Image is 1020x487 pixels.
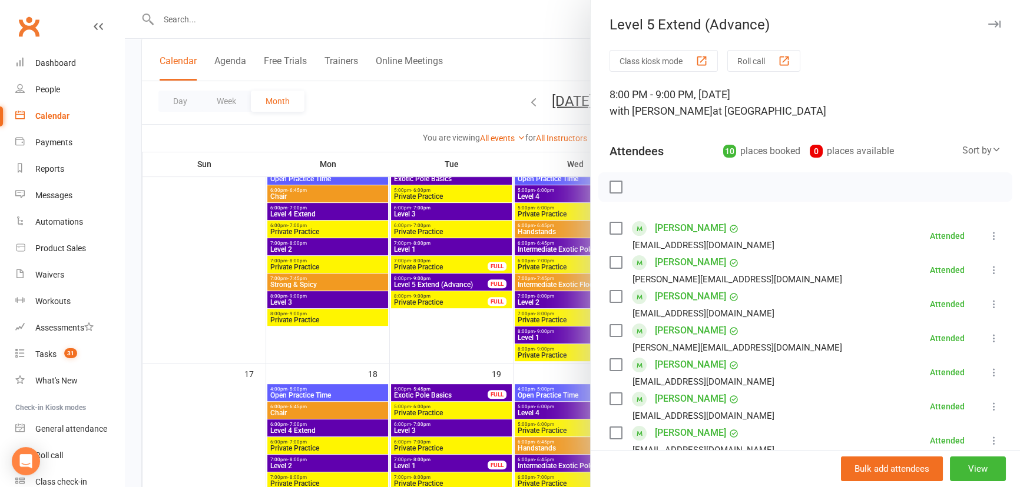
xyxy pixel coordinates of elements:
button: Class kiosk mode [610,50,718,72]
a: [PERSON_NAME] [655,321,726,340]
a: Roll call [15,442,124,469]
div: Attended [930,232,965,240]
a: What's New [15,368,124,394]
div: Attended [930,334,965,342]
span: with [PERSON_NAME] [610,105,713,117]
button: Bulk add attendees [841,456,943,481]
div: Waivers [35,270,64,279]
a: [PERSON_NAME] [655,219,726,238]
div: 10 [723,145,736,158]
a: Dashboard [15,50,124,76]
a: [PERSON_NAME] [655,389,726,408]
a: Clubworx [14,12,44,41]
div: Attended [930,402,965,411]
a: Reports [15,156,124,182]
div: Class check-in [35,477,87,486]
div: Reports [35,164,64,174]
div: Attended [930,300,965,308]
div: Sort by [962,143,1001,158]
div: Workouts [35,296,71,306]
div: [EMAIL_ADDRESS][DOMAIN_NAME] [632,408,774,423]
div: Level 5 Extend (Advance) [591,16,1020,33]
a: Assessments [15,315,124,341]
div: 0 [810,145,823,158]
div: Attended [930,436,965,445]
a: People [15,76,124,103]
div: Attendees [610,143,664,159]
div: People [35,85,60,94]
div: Open Intercom Messenger [12,447,40,475]
a: Workouts [15,288,124,315]
a: [PERSON_NAME] [655,253,726,272]
div: Dashboard [35,58,76,68]
button: View [950,456,1006,481]
div: [EMAIL_ADDRESS][DOMAIN_NAME] [632,374,774,389]
span: at [GEOGRAPHIC_DATA] [713,105,826,117]
div: [EMAIL_ADDRESS][DOMAIN_NAME] [632,238,774,253]
span: 31 [64,348,77,358]
div: Assessments [35,323,94,332]
div: 8:00 PM - 9:00 PM, [DATE] [610,86,1001,119]
a: General attendance kiosk mode [15,416,124,442]
a: Payments [15,129,124,156]
div: What's New [35,376,78,385]
a: Waivers [15,262,124,288]
div: [PERSON_NAME][EMAIL_ADDRESS][DOMAIN_NAME] [632,272,842,287]
div: Tasks [35,349,57,359]
a: [PERSON_NAME] [655,423,726,442]
a: Messages [15,182,124,209]
div: Product Sales [35,243,86,253]
a: Product Sales [15,235,124,262]
div: [EMAIL_ADDRESS][DOMAIN_NAME] [632,306,774,321]
a: [PERSON_NAME] [655,355,726,374]
a: Tasks 31 [15,341,124,368]
div: places available [810,143,894,159]
a: [PERSON_NAME] [655,287,726,306]
button: Roll call [727,50,800,72]
div: [EMAIL_ADDRESS][DOMAIN_NAME] [632,442,774,458]
div: Automations [35,217,83,226]
div: Attended [930,266,965,274]
div: Messages [35,191,72,200]
div: places booked [723,143,800,159]
div: [PERSON_NAME][EMAIL_ADDRESS][DOMAIN_NAME] [632,340,842,355]
a: Automations [15,209,124,235]
div: Calendar [35,111,69,121]
div: Roll call [35,451,63,460]
div: General attendance [35,424,107,433]
div: Payments [35,138,72,147]
a: Calendar [15,103,124,129]
div: Attended [930,368,965,376]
